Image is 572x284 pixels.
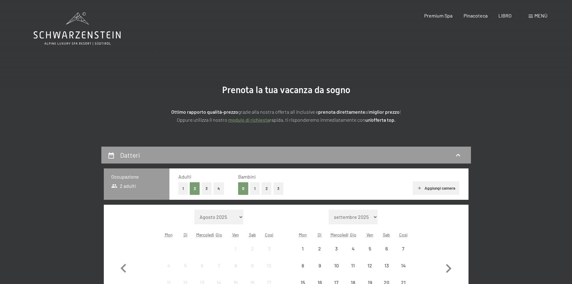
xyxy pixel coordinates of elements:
div: mar set 09 2025 [311,257,328,274]
div: 8 [228,263,243,278]
div: 13 [379,263,394,278]
strong: miglior prezzo [369,109,400,115]
button: 3 [202,182,212,195]
button: 1 [250,182,260,195]
div: Anreise nicht möglich [244,240,261,257]
h3: Occupazione [111,173,162,180]
strong: un'offerta top. [365,117,396,123]
div: Anreise nicht möglich [294,240,311,257]
div: 6 [379,246,394,262]
div: 5 [362,246,377,262]
span: Bambini [238,174,256,179]
abbr: Samstag [249,232,256,237]
abbr: Samstag [383,232,390,237]
span: Prenota la tua vacanza da sogno [222,85,350,95]
div: ven ago 08 2025 [227,257,244,274]
abbr: Donnerstag [216,232,222,237]
div: 9 [245,263,260,278]
div: 11 [345,263,361,278]
div: Anreise nicht möglich [395,257,412,274]
a: Pinacoteca [464,13,488,18]
div: Anreise nicht möglich [345,240,361,257]
strong: prenota direttamente [318,109,365,115]
div: 3 [329,246,344,262]
div: 10 [329,263,344,278]
div: 10 [261,263,277,278]
button: 3 [274,182,284,195]
div: 1 [295,246,310,262]
div: mer ago 06, 2025 [194,257,210,274]
div: Anreise nicht möglich [261,257,277,274]
button: 0 [238,182,248,195]
div: sab 13 settembre 2025 [378,257,395,274]
button: 2 [190,182,200,195]
div: Anreise nicht möglich [311,257,328,274]
abbr: Freitag [232,232,239,237]
a: LIBRO [498,13,512,18]
div: mer 10 settembre 2025 [328,257,345,274]
div: sab 09 agosto 2025 [244,257,261,274]
button: Aggiungi camera [413,181,459,195]
font: Aggiungi camera [424,186,455,191]
abbr: Mittwoch [196,232,214,237]
abbr: Dienstag [184,232,188,237]
div: sab 02 agosto 2025 [244,240,261,257]
abbr: Freitag [367,232,373,237]
div: mer set 03, 2025 [328,240,345,257]
a: Premium Spa [424,13,452,18]
div: ven ago 01 2025 [227,240,244,257]
div: Anreise nicht möglich [328,240,345,257]
div: ven set 05 2025 [361,240,378,257]
div: dom 10 agosto 2025 [261,257,277,274]
div: 8 [295,263,310,278]
div: Anreise nicht möglich [378,257,395,274]
font: 2 adulti [120,183,136,189]
div: dom ago 03 2025 [261,240,277,257]
div: Anreise nicht möglich [261,240,277,257]
div: Anreise nicht möglich [160,257,177,274]
p: grazie alla nostra offerta all inclusive e al ! Oppure utilizza il nostro rapida, ti risponderemo... [132,108,440,124]
div: 7 [211,263,227,278]
div: 5 [178,263,193,278]
div: sab 06 settembre 2025 [378,240,395,257]
button: 4 [213,182,224,195]
div: 2 [245,246,260,262]
div: Anreise nicht möglich [177,257,194,274]
div: 7 [396,246,411,262]
abbr: Montag [165,232,173,237]
div: 9 [312,263,327,278]
div: 1 [228,246,243,262]
div: Anreise nicht möglich [227,257,244,274]
button: 1 [178,182,188,195]
abbr: Dienstag [318,232,322,237]
div: lun set 01 2025 [294,240,311,257]
div: ven set 12, 2025 [361,257,378,274]
abbr: Donnerstag [350,232,356,237]
div: Anreise nicht möglich [294,257,311,274]
span: Adulti [178,174,191,179]
div: Anreise nicht möglich [328,257,345,274]
div: lun set 08 2025 [294,257,311,274]
abbr: Sonntag [399,232,408,237]
div: 3 [261,246,277,262]
div: gio ago 07 2025 [211,257,227,274]
strong: Ottimo rapporto qualità-prezzo [171,109,238,115]
div: mar 05 agosto 2025 [177,257,194,274]
h2: Datteri [120,151,140,159]
div: dom set 07 2025 [395,240,412,257]
div: 4 [345,246,361,262]
div: Anreise nicht möglich [244,257,261,274]
div: mar set 02 2025 [311,240,328,257]
div: 4 [161,263,176,278]
button: 2 [262,182,272,195]
abbr: Sonntag [265,232,273,237]
div: gio set 04 2025 [345,240,361,257]
span: Menù [534,13,547,18]
div: gio set 11 2025 [345,257,361,274]
abbr: Mittwoch [331,232,348,237]
div: Anreise nicht möglich [345,257,361,274]
div: Anreise nicht möglich [211,257,227,274]
div: Anreise nicht möglich [194,257,210,274]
